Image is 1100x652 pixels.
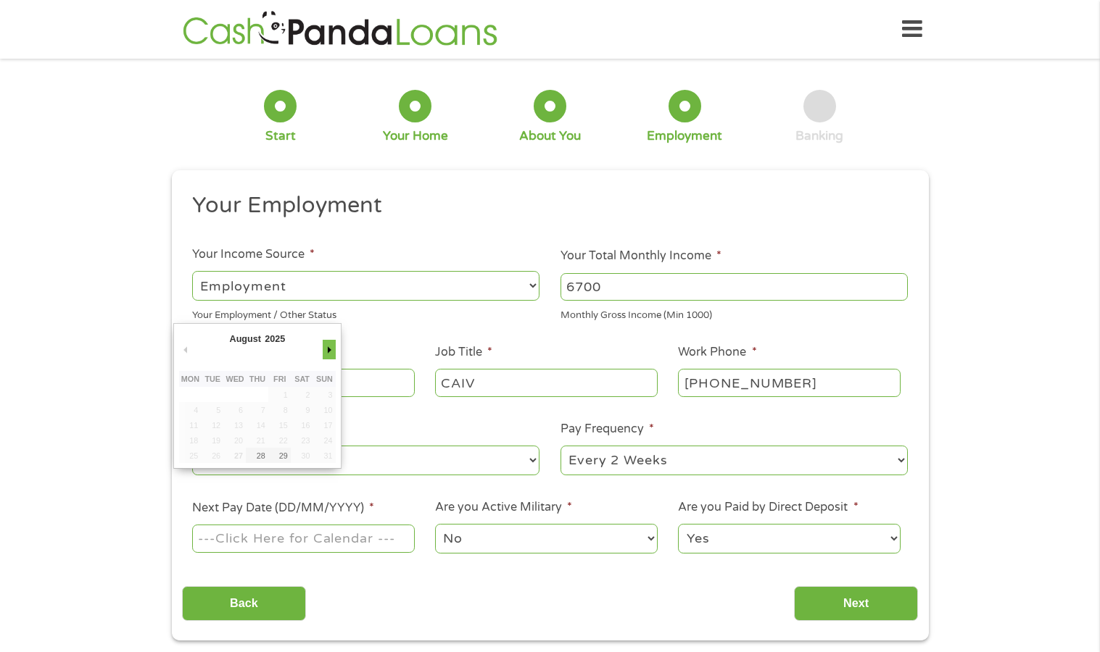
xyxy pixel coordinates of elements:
[204,375,220,383] abbr: Tuesday
[519,128,581,144] div: About You
[678,369,900,396] input: (231) 754-4010
[323,340,336,359] button: Next Month
[226,375,244,383] abbr: Wednesday
[182,586,306,622] input: Back
[561,248,721,264] label: Your Total Monthly Income
[647,128,722,144] div: Employment
[192,524,414,552] input: Use the arrow keys to pick a date
[192,304,539,323] div: Your Employment / Other Status
[383,128,448,144] div: Your Home
[268,448,291,463] button: 29
[179,340,192,359] button: Previous Month
[249,375,265,383] abbr: Thursday
[178,9,502,50] img: GetLoanNow Logo
[678,345,756,360] label: Work Phone
[228,329,263,348] div: August
[435,369,657,396] input: Cashier
[561,422,654,437] label: Pay Frequency
[192,247,315,262] label: Your Income Source
[192,501,374,516] label: Next Pay Date (DD/MM/YYYY)
[795,128,843,144] div: Banking
[794,586,918,622] input: Next
[435,500,572,515] label: Are you Active Military
[273,375,286,383] abbr: Friday
[561,304,908,323] div: Monthly Gross Income (Min 1000)
[316,375,333,383] abbr: Sunday
[263,329,287,348] div: 2025
[181,375,199,383] abbr: Monday
[294,375,310,383] abbr: Saturday
[435,345,492,360] label: Job Title
[246,448,268,463] button: 28
[678,500,858,515] label: Are you Paid by Direct Deposit
[192,191,897,220] h2: Your Employment
[561,273,908,301] input: 1800
[265,128,296,144] div: Start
